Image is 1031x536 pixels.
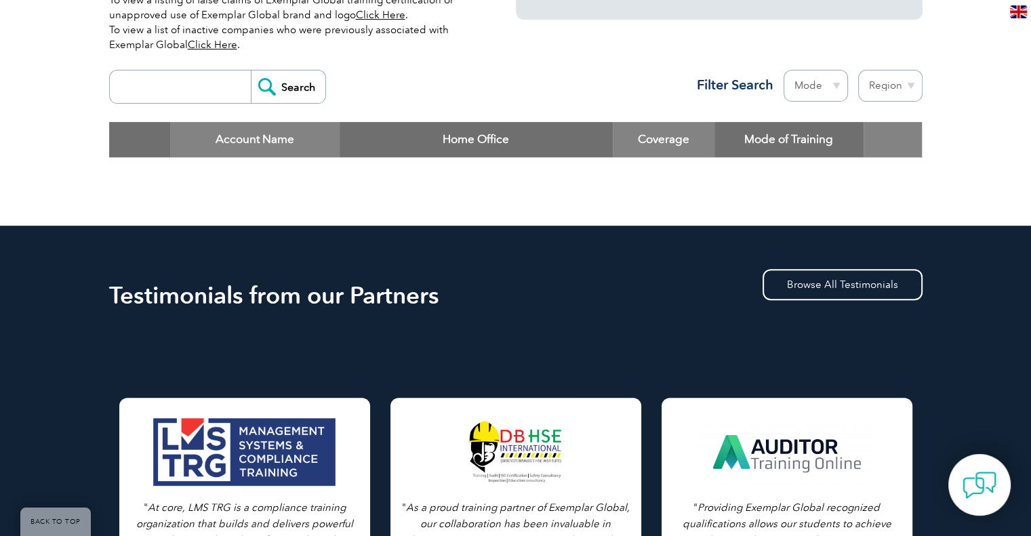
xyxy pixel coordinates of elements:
[714,122,864,157] th: Mode of Training: activate to sort column ascending
[864,122,922,157] th: : activate to sort column ascending
[613,122,714,157] th: Coverage: activate to sort column ascending
[251,70,325,103] input: Search
[109,285,923,306] h2: Testimonials from our Partners
[188,39,237,51] a: Click Here
[1010,5,1027,18] img: en
[340,122,613,157] th: Home Office: activate to sort column ascending
[170,122,340,157] th: Account Name: activate to sort column descending
[763,269,923,300] a: Browse All Testimonials
[20,508,91,536] a: BACK TO TOP
[356,9,405,21] a: Click Here
[689,77,773,94] h3: Filter Search
[963,468,996,502] img: contact-chat.png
